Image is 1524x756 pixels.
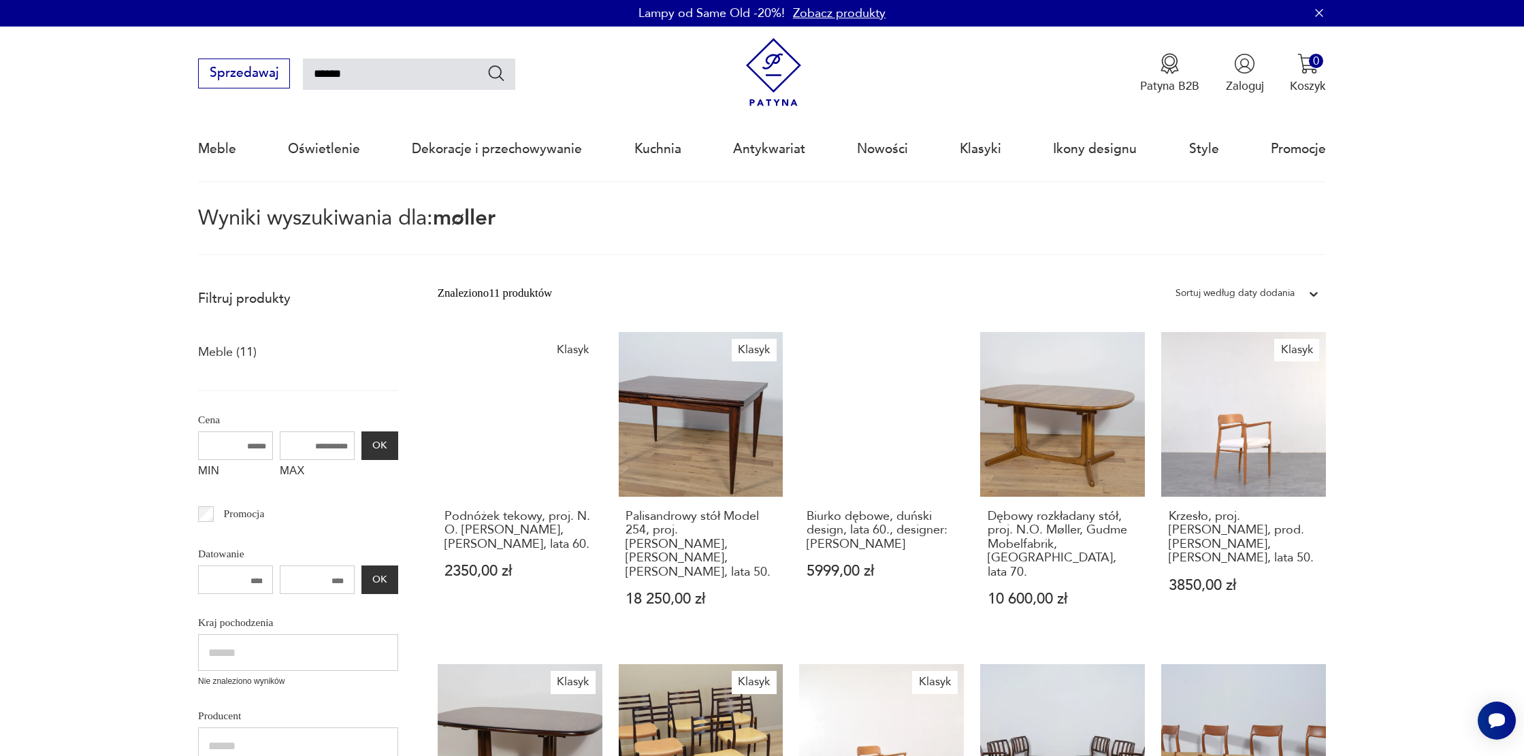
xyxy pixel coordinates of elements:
[626,510,775,579] h3: Palisandrowy stół Model 254, proj. [PERSON_NAME], [PERSON_NAME], [PERSON_NAME], lata 50.
[857,118,908,180] a: Nowości
[960,118,1001,180] a: Klasyki
[438,284,553,302] div: Znaleziono 11 produktów
[1161,332,1326,638] a: KlasykKrzesło, proj. Niels O. Møller, prod. J.L. Møllers, Dania, lata 50.Krzesło, proj. [PERSON_N...
[198,290,398,308] p: Filtruj produkty
[1234,53,1255,74] img: Ikonka użytkownika
[433,203,496,232] span: møller
[1478,702,1516,740] iframe: Smartsupp widget button
[224,505,265,523] p: Promocja
[444,510,594,551] h3: Podnóżek tekowy, proj. N. O. [PERSON_NAME], [PERSON_NAME], lata 60.
[988,510,1137,579] h3: Dębowy rozkładany stół, proj. N.O. Møller, Gudme Mobelfabrik, [GEOGRAPHIC_DATA], lata 70.
[444,564,594,578] p: 2350,00 zł
[619,332,783,638] a: KlasykPalisandrowy stół Model 254, proj. Niels O. Møller, J.L. Møllers, Dania, lata 50.Palisandro...
[1176,284,1295,302] div: Sortuj według daty dodania
[807,564,956,578] p: 5999,00 zł
[198,411,398,429] p: Cena
[198,707,398,725] p: Producent
[1226,53,1264,94] button: Zaloguj
[793,5,886,22] a: Zobacz produkty
[1297,53,1318,74] img: Ikona koszyka
[412,118,582,180] a: Dekoracje i przechowywanie
[198,341,257,364] a: Meble (11)
[198,59,290,88] button: Sprzedawaj
[198,208,1326,255] p: Wyniki wyszukiwania dla:
[198,675,398,688] p: Nie znaleziono wyników
[1290,53,1326,94] button: 0Koszyk
[980,332,1145,638] a: Dębowy rozkładany stół, proj. N.O. Møller, Gudme Mobelfabrik, Dania, lata 70.Dębowy rozkładany st...
[988,592,1137,606] p: 10 600,00 zł
[361,565,398,594] button: OK
[1053,118,1137,180] a: Ikony designu
[198,614,398,631] p: Kraj pochodzenia
[1290,78,1326,94] p: Koszyk
[198,460,273,486] label: MIN
[198,545,398,563] p: Datowanie
[1169,510,1318,565] h3: Krzesło, proj. [PERSON_NAME], prod. [PERSON_NAME], [PERSON_NAME], lata 50.
[198,118,236,180] a: Meble
[438,332,602,638] a: KlasykPodnóżek tekowy, proj. N. O. Møller, J.L. Møller, Dania, lata 60.Podnóżek tekowy, proj. N. ...
[487,63,506,83] button: Szukaj
[807,510,956,551] h3: Biurko dębowe, duński design, lata 60., designer: [PERSON_NAME]
[1169,578,1318,593] p: 3850,00 zł
[198,69,290,80] a: Sprzedawaj
[361,431,398,460] button: OK
[280,460,355,486] label: MAX
[638,5,785,22] p: Lampy od Same Old -20%!
[1140,53,1199,94] a: Ikona medaluPatyna B2B
[626,592,775,606] p: 18 250,00 zł
[733,118,805,180] a: Antykwariat
[739,38,808,107] img: Patyna - sklep z meblami i dekoracjami vintage
[1226,78,1264,94] p: Zaloguj
[288,118,360,180] a: Oświetlenie
[1159,53,1180,74] img: Ikona medalu
[1309,54,1323,68] div: 0
[1140,78,1199,94] p: Patyna B2B
[1271,118,1326,180] a: Promocje
[634,118,681,180] a: Kuchnia
[1140,53,1199,94] button: Patyna B2B
[1189,118,1219,180] a: Style
[799,332,964,638] a: Biurko dębowe, duński design, lata 60., designer: Christian MøllerBiurko dębowe, duński design, l...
